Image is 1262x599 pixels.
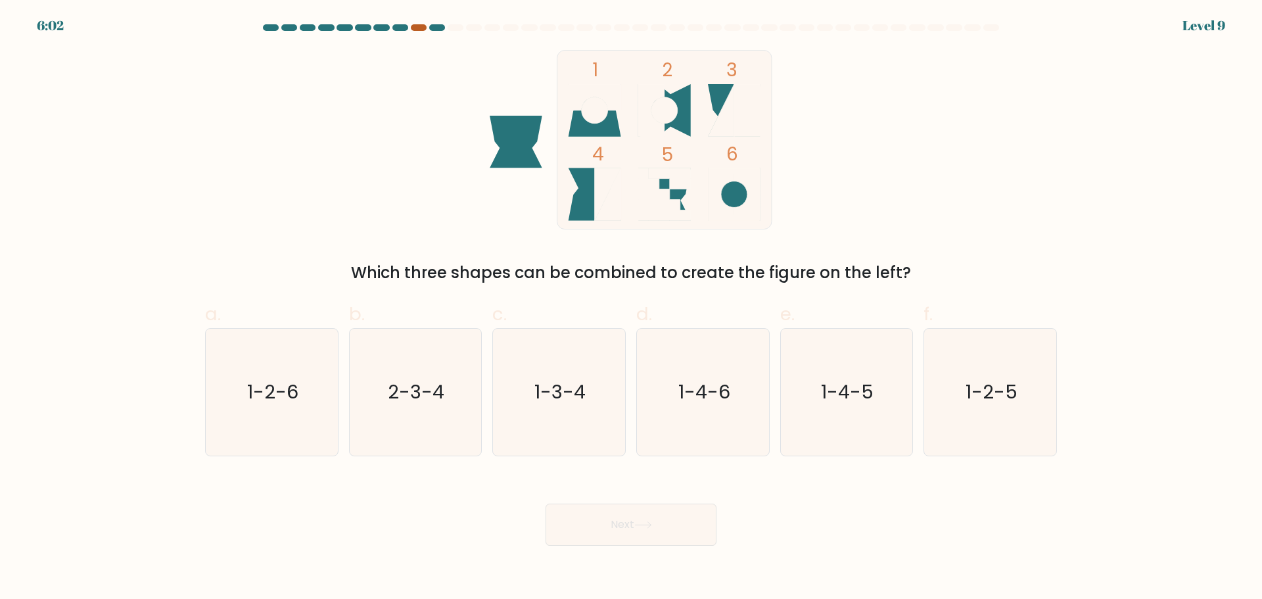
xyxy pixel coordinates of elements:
tspan: 4 [592,141,604,167]
tspan: 2 [662,57,672,83]
text: 1-3-4 [535,379,586,405]
span: a. [205,301,221,327]
div: 6:02 [37,16,64,36]
span: e. [780,301,795,327]
tspan: 3 [726,57,737,83]
span: b. [349,301,365,327]
text: 1-4-6 [678,379,730,405]
button: Next [546,504,716,546]
span: f. [923,301,933,327]
tspan: 1 [592,57,598,83]
text: 1-2-5 [966,379,1017,405]
div: Which three shapes can be combined to create the figure on the left? [213,261,1049,285]
div: Level 9 [1182,16,1225,36]
span: d. [636,301,652,327]
span: c. [492,301,507,327]
text: 1-2-6 [247,379,298,405]
tspan: 5 [662,142,673,168]
text: 1-4-5 [822,379,874,405]
text: 2-3-4 [388,379,445,405]
tspan: 6 [726,141,738,167]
